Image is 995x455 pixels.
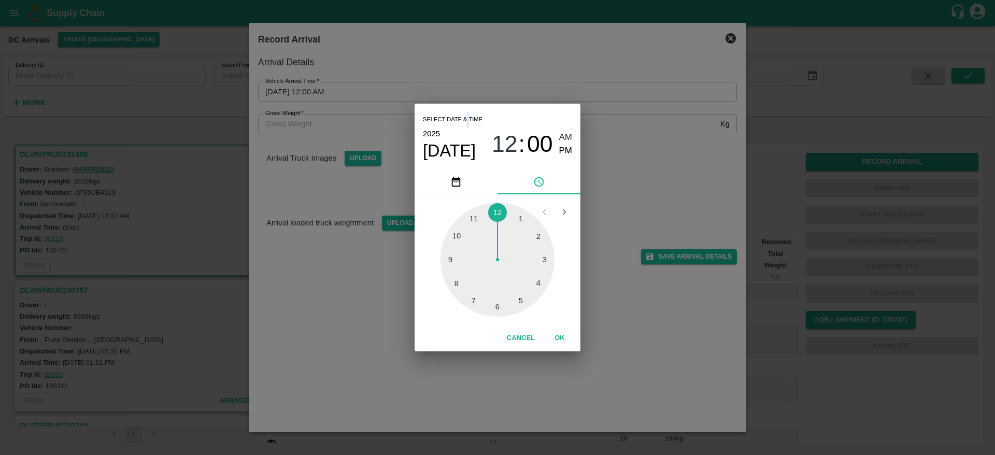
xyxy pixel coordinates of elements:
button: Open next view [555,202,574,222]
button: pick time [497,169,580,194]
button: pick date [415,169,497,194]
button: 00 [527,131,553,158]
span: Select date & time [423,112,482,127]
button: 2025 [423,127,440,140]
button: 12 [492,131,518,158]
span: 12 [492,131,518,158]
button: PM [559,144,573,158]
button: [DATE] [423,140,476,161]
button: AM [559,131,573,145]
button: Cancel [503,329,539,347]
button: OK [543,329,576,347]
span: 00 [527,131,553,158]
span: : [519,131,525,158]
